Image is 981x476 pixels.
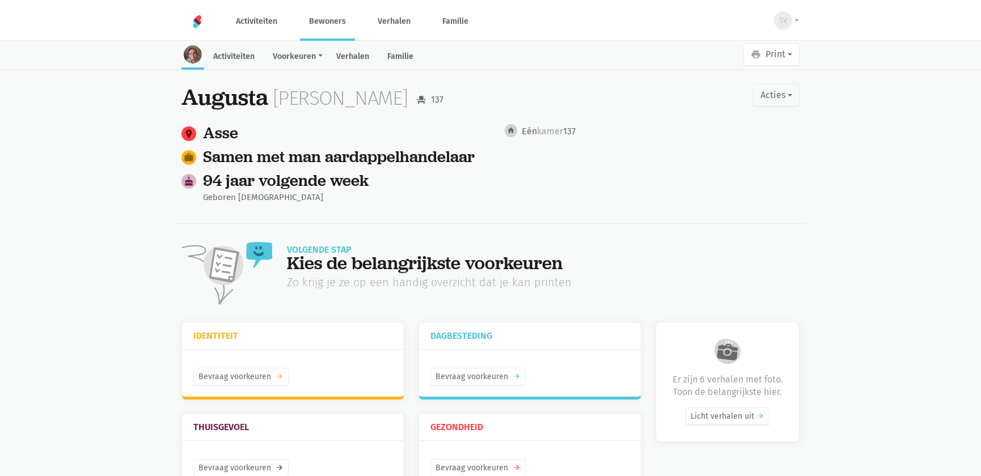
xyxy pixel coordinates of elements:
[193,331,238,340] h3: Identiteit
[522,124,790,139] div: 137
[430,416,636,438] a: Gezondheid
[276,464,284,471] i: arrow_forward
[522,126,537,137] span: Eén
[203,170,369,191] span: 94 jaar volgende week
[327,45,378,70] a: Verhalen
[227,2,286,40] a: Activiteiten
[287,254,800,272] div: Kies de belangrijkste voorkeuren
[507,126,515,134] i: home
[433,2,477,40] a: Familie
[287,245,800,254] div: Volgende stap
[430,368,526,385] a: Bevraag voorkeurenarrow_forward
[537,126,563,137] span: kamer
[300,2,355,40] a: Bewoners
[743,43,800,66] button: Print
[193,416,399,438] a: Thuisgevoel
[753,84,800,107] button: Acties
[767,7,800,33] button: SV
[191,15,204,28] img: Home
[686,407,769,425] a: Licht verhalen uit
[273,86,407,110] div: [PERSON_NAME]
[193,368,289,385] a: Bevraag voorkeurenarrow_forward
[378,45,422,70] a: Familie
[430,423,483,431] h3: Gezondheid
[193,423,249,431] h3: Thuisgevoel
[779,15,787,26] span: SV
[184,45,202,63] img: resident-image
[203,192,323,202] span: Geboren [DEMOGRAPHIC_DATA]
[264,45,327,70] a: Voorkeuren
[416,95,426,105] i: event_seat
[203,146,475,167] a: Samen met man aardappelhandelaar
[513,372,521,380] i: arrow_forward
[204,45,264,70] a: Activiteiten
[203,122,238,143] a: Asse
[513,464,521,471] i: arrow_forward
[193,325,399,347] a: Identiteit
[430,331,492,340] h3: Dagbesteding
[751,49,761,59] i: print
[369,2,420,40] a: Verhalen
[276,372,284,380] i: arrow_forward
[416,92,443,107] div: 137
[287,274,800,291] div: Zo krijg je ze op een handig overzicht dat je kan printen
[184,176,194,186] i: cake
[430,325,636,347] a: Dagbesteding
[181,84,268,110] div: Augusta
